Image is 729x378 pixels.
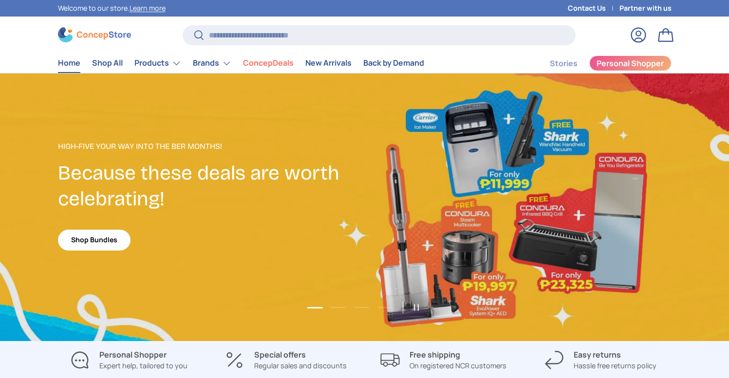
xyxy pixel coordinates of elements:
[99,349,167,360] strong: Personal Shopper
[550,54,578,73] a: Stories
[58,349,200,371] a: Personal Shopper Expert help, tailored to you
[410,349,460,360] strong: Free shipping
[526,54,672,73] nav: Secondary
[215,349,357,371] a: Special offers Regular sales and discounts
[574,360,656,371] p: Hassle free returns policy
[410,360,506,371] p: On registered NCR customers
[58,54,424,73] nav: Primary
[243,54,294,72] a: ConcepDeals
[373,349,514,371] a: Free shipping On registered NCR customers
[305,54,352,72] a: New Arrivals
[589,55,672,71] a: Personal Shopper
[92,54,123,72] a: Shop All
[597,59,664,67] span: Personal Shopper
[254,349,306,360] strong: Special offers
[254,360,347,371] p: Regular sales and discounts
[58,141,365,152] p: High-Five Your Way Into the Ber Months!
[187,54,237,73] summary: Brands
[58,54,80,72] a: Home
[58,160,365,212] h2: Because these deals are worth celebrating!
[99,360,187,371] p: Expert help, tailored to you
[130,3,166,13] a: Learn more
[58,230,131,251] a: Shop Bundles
[134,54,181,73] a: Products
[568,3,619,14] a: Contact Us
[363,54,424,72] a: Back by Demand
[193,54,231,73] a: Brands
[129,54,187,73] summary: Products
[58,3,166,14] p: Welcome to our store.
[619,3,672,14] a: Partner with us
[574,349,621,360] strong: Easy returns
[530,349,672,371] a: Easy returns Hassle free returns policy
[58,27,131,42] img: ConcepStore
